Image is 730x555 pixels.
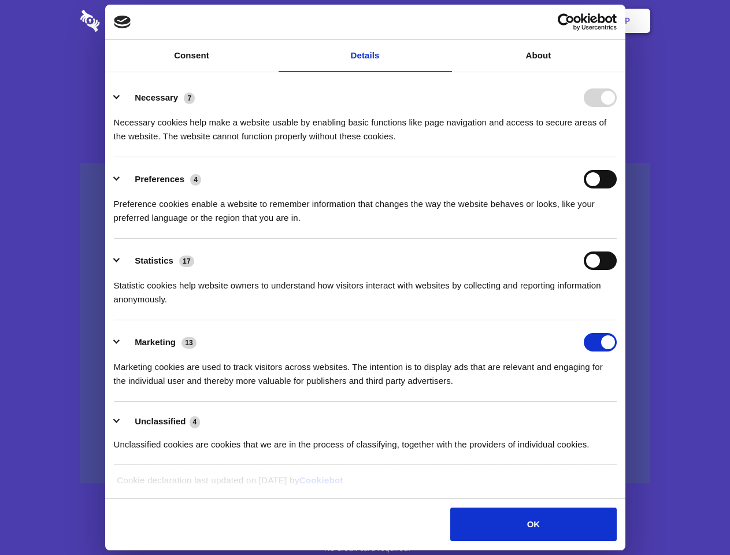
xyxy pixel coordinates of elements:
a: Consent [105,40,279,72]
a: Contact [469,3,522,39]
h4: Auto-redaction of sensitive data, encrypted data sharing and self-destructing private chats. Shar... [80,105,650,143]
div: Necessary cookies help make a website usable by enabling basic functions like page navigation and... [114,107,617,143]
div: Cookie declaration last updated on [DATE] by [108,473,622,496]
button: Statistics (17) [114,251,202,270]
span: 13 [181,337,197,349]
span: 4 [190,174,201,186]
div: Marketing cookies are used to track visitors across websites. The intention is to display ads tha... [114,351,617,388]
a: Wistia video thumbnail [80,163,650,484]
a: Login [524,3,575,39]
a: Cookiebot [299,475,343,485]
a: Usercentrics Cookiebot - opens in a new window [516,13,617,31]
a: Pricing [339,3,390,39]
button: OK [450,508,616,541]
label: Necessary [135,92,178,102]
button: Preferences (4) [114,170,209,188]
div: Statistic cookies help website owners to understand how visitors interact with websites by collec... [114,270,617,306]
img: logo [114,16,131,28]
a: About [452,40,625,72]
div: Unclassified cookies are cookies that we are in the process of classifying, together with the pro... [114,429,617,452]
a: Details [279,40,452,72]
span: 4 [190,416,201,428]
label: Preferences [135,174,184,184]
h1: Eliminate Slack Data Loss. [80,52,650,94]
div: Preference cookies enable a website to remember information that changes the way the website beha... [114,188,617,225]
span: 17 [179,256,194,267]
button: Necessary (7) [114,88,202,107]
img: logo-wordmark-white-trans-d4663122ce5f474addd5e946df7df03e33cb6a1c49d2221995e7729f52c070b2.svg [80,10,179,32]
span: 7 [184,92,195,104]
button: Marketing (13) [114,333,204,351]
label: Statistics [135,256,173,265]
label: Marketing [135,337,176,347]
button: Unclassified (4) [114,415,207,429]
iframe: Drift Widget Chat Controller [672,497,716,541]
